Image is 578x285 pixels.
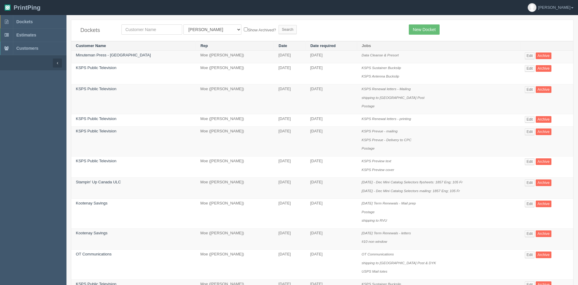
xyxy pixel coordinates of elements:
span: Dockets [16,19,33,24]
i: KSPS Renewal letters - printing [362,117,411,121]
td: Moe ([PERSON_NAME]) [196,178,274,199]
input: Customer Name [121,24,182,35]
td: Moe ([PERSON_NAME]) [196,114,274,127]
a: Archive [536,179,551,186]
td: [DATE] [306,250,357,280]
i: KSPS Preview text [362,159,391,163]
i: shipping to [GEOGRAPHIC_DATA] Post & DYK [362,261,436,265]
i: [DATE] Term Renewals - Mail prep [362,201,416,205]
a: Archive [536,128,551,135]
td: Moe ([PERSON_NAME]) [196,228,274,249]
a: Stampin' Up Canada ULC [76,180,121,184]
td: [DATE] [274,84,306,114]
td: [DATE] [306,228,357,249]
td: [DATE] [274,199,306,229]
td: Moe ([PERSON_NAME]) [196,127,274,157]
input: Show Archived? [244,27,248,31]
i: KSPS Prevue - Delivery to CPC [362,138,412,142]
i: Postage [362,146,375,150]
td: Moe ([PERSON_NAME]) [196,51,274,63]
a: KSPS Public Television [76,87,116,91]
span: Customers [16,46,38,51]
a: Archive [536,158,551,165]
td: [DATE] [306,63,357,84]
i: KSPS Antenna Buckslip [362,74,399,78]
a: Edit [525,201,535,207]
a: Archive [536,252,551,258]
a: Rep [200,43,208,48]
i: #10 non window [362,239,387,243]
td: [DATE] [306,199,357,229]
i: Data Cleanse & Presort [362,53,399,57]
i: [DATE] - Dec Mini Catalog Selectors mailing: 1857 Eng; 105 Fr [362,189,460,193]
td: [DATE] [274,228,306,249]
td: Moe ([PERSON_NAME]) [196,199,274,229]
td: [DATE] [306,178,357,199]
img: logo-3e63b451c926e2ac314895c53de4908e5d424f24456219fb08d385ab2e579770.png [5,5,11,11]
td: Moe ([PERSON_NAME]) [196,250,274,280]
img: avatar_default-7531ab5dedf162e01f1e0bb0964e6a185e93c5c22dfe317fb01d7f8cd2b1632c.jpg [528,3,536,12]
a: New Docket [409,24,439,35]
i: OT Communications [362,252,394,256]
i: shipping to RVU [362,218,387,222]
span: Estimates [16,33,36,37]
a: Archive [536,52,551,59]
i: KSPS Sustainer Buckslip [362,66,401,70]
i: [DATE] Term Renewals - letters [362,231,411,235]
a: OT Communications [76,252,111,256]
a: Edit [525,179,535,186]
label: Show Archived? [244,26,276,33]
a: Archive [536,65,551,72]
td: [DATE] [306,84,357,114]
a: KSPS Public Television [76,159,116,163]
a: Edit [525,158,535,165]
td: Moe ([PERSON_NAME]) [196,84,274,114]
a: Archive [536,116,551,123]
a: Edit [525,116,535,123]
td: [DATE] [274,178,306,199]
h4: Dockets [80,27,112,33]
td: [DATE] [274,51,306,63]
i: Postage [362,210,375,214]
a: Edit [525,65,535,72]
td: Moe ([PERSON_NAME]) [196,63,274,84]
td: [DATE] [274,63,306,84]
a: Edit [525,86,535,93]
td: [DATE] [306,51,357,63]
td: [DATE] [306,127,357,157]
a: Customer Name [76,43,106,48]
a: Kootenay Savings [76,231,108,235]
a: Minuteman Press - [GEOGRAPHIC_DATA] [76,53,151,57]
td: [DATE] [274,114,306,127]
a: Edit [525,128,535,135]
a: KSPS Public Television [76,129,116,133]
td: [DATE] [274,156,306,177]
a: Archive [536,86,551,93]
th: Jobs [357,41,520,51]
i: KSPS Preview cover [362,168,394,172]
td: [DATE] [274,250,306,280]
td: Moe ([PERSON_NAME]) [196,156,274,177]
a: Archive [536,230,551,237]
i: KSPS Renewal letters - Mailing [362,87,411,91]
a: Date [279,43,287,48]
a: KSPS Public Television [76,116,116,121]
a: Edit [525,230,535,237]
input: Search [279,25,297,34]
i: shipping to [GEOGRAPHIC_DATA] Post [362,96,425,100]
a: Date required [310,43,336,48]
a: Edit [525,52,535,59]
a: Archive [536,201,551,207]
td: [DATE] [306,156,357,177]
td: [DATE] [306,114,357,127]
i: Postage [362,104,375,108]
a: Kootenay Savings [76,201,108,205]
i: [DATE] - Dec Mini Catalog Selectors flysheets: 1857 Eng; 105 Fr [362,180,463,184]
i: KSPS Prevue - mailing [362,129,398,133]
a: Edit [525,252,535,258]
i: USPS Mail totes [362,269,387,273]
td: [DATE] [274,127,306,157]
a: KSPS Public Television [76,65,116,70]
